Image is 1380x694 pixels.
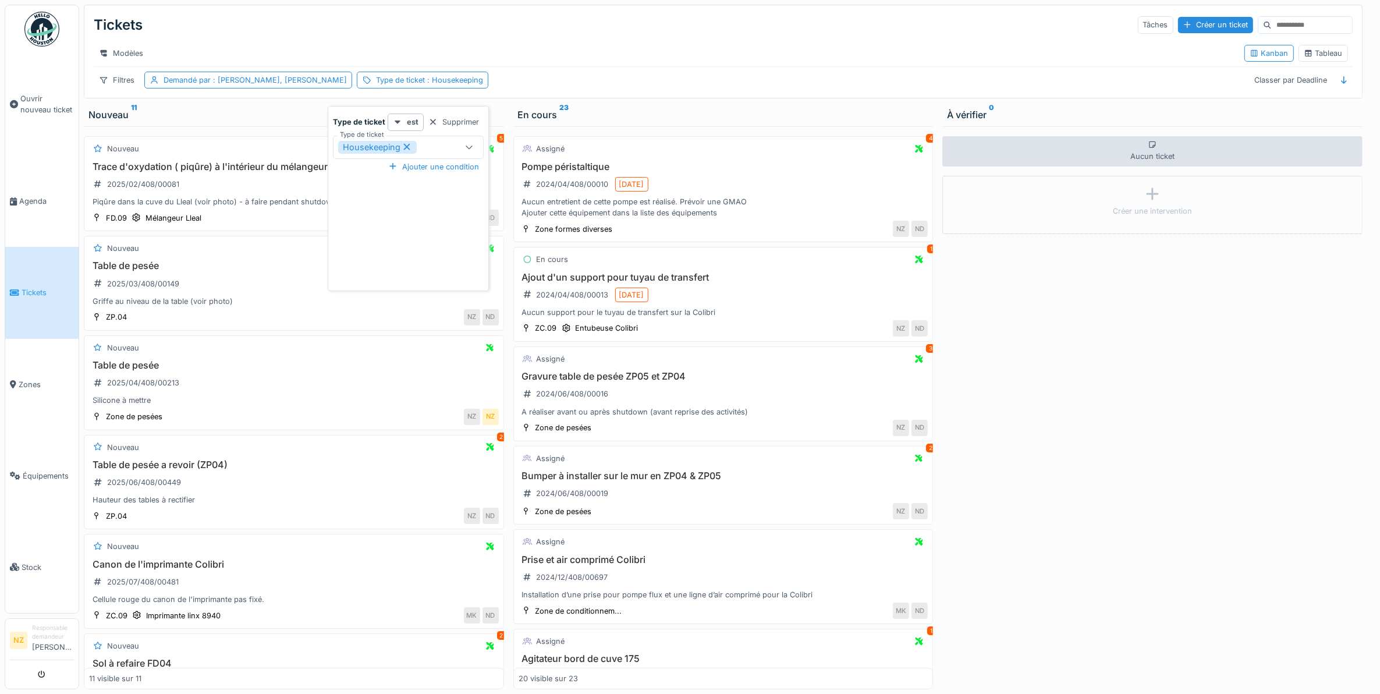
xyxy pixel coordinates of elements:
div: Aucun ticket [942,136,1363,167]
div: 2025/03/408/00149 [107,278,179,289]
div: Nouveau [107,143,139,154]
div: Nouveau [107,442,139,453]
div: NZ [464,309,480,325]
div: FD.09 [106,213,127,224]
div: Responsable demandeur [32,624,74,642]
div: ND [911,420,928,436]
div: Hauteur des tables à rectifier [89,494,499,505]
div: MK [464,607,480,624]
h3: Gravure table de pesée ZP05 et ZP04 [519,371,928,382]
div: Tableau [1304,48,1343,59]
div: Créer une intervention [1113,206,1192,217]
div: 4 [926,134,935,143]
div: Piqûre dans la cuve du Lleal (voir photo) - à faire pendant shutdown (accord de BMA) [89,196,499,207]
div: Modèles [94,45,148,62]
div: À vérifier [947,108,1358,122]
div: 2 [926,444,935,452]
div: NZ [464,409,480,425]
h3: Pompe péristaltique [519,161,928,172]
div: 2025/07/408/00481 [107,576,179,587]
div: 2025/02/408/00081 [107,179,179,190]
div: ZC.09 [535,323,557,334]
li: [PERSON_NAME] [32,624,74,657]
div: Assigné [537,353,565,364]
div: Griffe au niveau de la table (voir photo) [89,296,499,307]
div: Classer par Deadline [1250,72,1333,88]
img: Badge_color-CXgf-gQk.svg [24,12,59,47]
div: ND [483,210,499,226]
h3: Ajout d'un support pour tuyau de transfert [519,272,928,283]
div: ND [911,320,928,337]
div: Installation d’une prise pour pompe flux et une ligne d’air comprimé pour la Colibri [519,589,928,600]
h3: Canon de l'imprimante Colibri [89,559,499,570]
span: Agenda [19,196,74,207]
div: ZP.04 [106,311,127,323]
div: Supprimer [424,114,484,130]
div: NZ [893,320,909,337]
div: Zone de pesées [535,422,592,433]
div: Zone de conditionnem... [535,606,622,617]
h3: Bumper à installer sur le mur en ZP04 & ZP05 [519,470,928,481]
span: : [PERSON_NAME], [PERSON_NAME] [211,76,347,84]
div: Imprimante linx 8940 [146,610,221,621]
h3: Table de pesée [89,260,499,271]
div: 2 [497,631,506,640]
div: ND [911,603,928,619]
div: Kanban [1250,48,1289,59]
div: MK [893,603,909,619]
div: Zone formes diverses [535,224,613,235]
div: Entubeuse Colibri [576,323,638,334]
div: A réaliser avant ou après shutdown (avant reprise des activités) [519,406,928,417]
h3: Table de pesée [89,360,499,371]
div: ND [483,508,499,524]
div: NZ [893,503,909,519]
strong: est [407,116,418,128]
div: Nouveau [107,243,139,254]
span: Zones [19,379,74,390]
div: En cours [537,254,569,265]
div: ZP.04 [106,511,127,522]
h3: Sol à refaire FD04 [89,658,499,669]
div: 1 [927,245,935,253]
div: NZ [893,221,909,237]
div: 2025/06/408/00449 [107,477,181,488]
span: Ouvrir nouveau ticket [20,93,74,115]
div: Silicone à mettre [89,395,499,406]
div: 2024/04/408/00013 [537,289,609,300]
div: ZC.09 [106,610,127,621]
div: ND [911,221,928,237]
div: 11 visible sur 11 [89,673,141,684]
div: 2 [497,433,506,441]
h3: Agitateur bord de cuve 175 [519,653,928,664]
li: NZ [10,632,27,649]
div: Créer un ticket [1178,17,1253,33]
span: : Housekeeping [425,76,483,84]
div: Nouveau [88,108,499,122]
div: 2024/06/408/00019 [537,488,609,499]
div: Nouveau [107,342,139,353]
div: Housekeeping [338,141,417,154]
h3: Prise et air comprimé Colibri [519,554,928,565]
div: Zone de pesées [535,506,592,517]
h3: Trace d'oxydation ( piqûre) à l'intérieur du mélangeur Lleal [89,161,499,172]
div: Aucun entretient de cette pompe est réalisé. Prévoir une GMAO Ajouter cette équipement dans la li... [519,196,928,218]
div: [DATE] [619,179,644,190]
div: ND [483,309,499,325]
div: 3 [926,344,935,353]
div: 1 [927,626,935,635]
div: 20 visible sur 23 [519,673,578,684]
div: Assigné [537,536,565,547]
div: ND [911,503,928,519]
div: Assigné [537,143,565,154]
span: Stock [22,562,74,573]
div: Tickets [94,10,143,40]
span: Équipements [23,470,74,481]
div: Assigné [537,636,565,647]
h3: Table de pesée a revoir (ZP04) [89,459,499,470]
div: 5 [497,134,506,143]
sup: 23 [560,108,569,122]
div: Nouveau [107,541,139,552]
div: Aucun support pour le tuyau de transfert sur la Colibri [519,307,928,318]
div: 2025/04/408/00213 [107,377,179,388]
div: [DATE] [619,289,644,300]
